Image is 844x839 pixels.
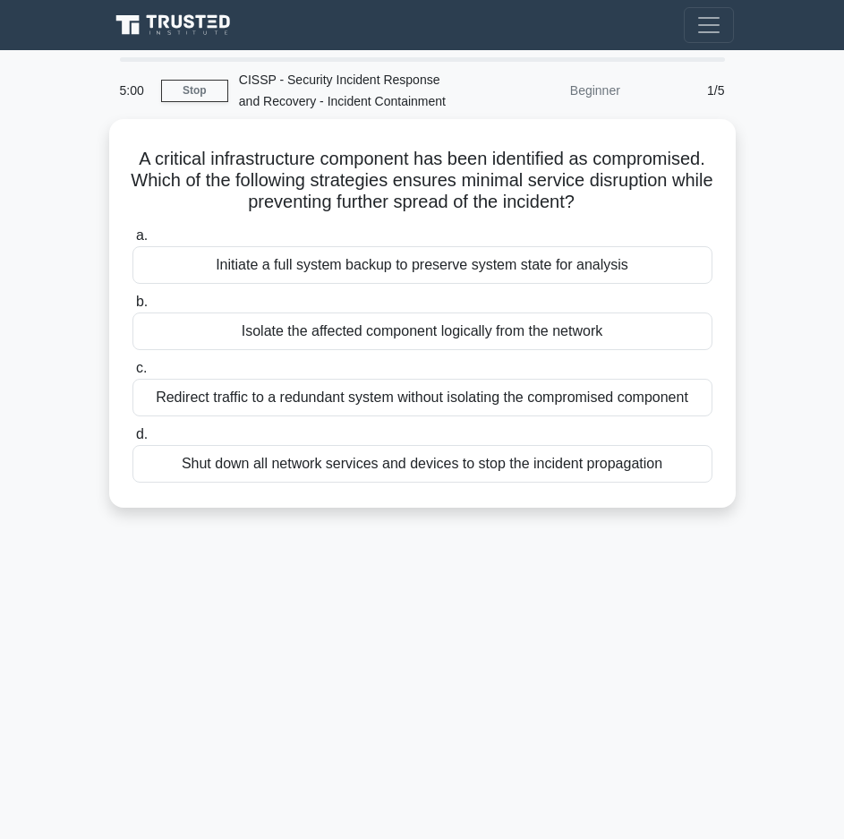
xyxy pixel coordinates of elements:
div: Shut down all network services and devices to stop the incident propagation [132,445,712,483]
button: Toggle navigation [684,7,734,43]
span: c. [136,360,147,375]
div: Beginner [474,73,631,108]
div: Initiate a full system backup to preserve system state for analysis [132,246,712,284]
div: CISSP - Security Incident Response and Recovery - Incident Containment [228,62,474,119]
div: 5:00 [109,73,161,108]
span: b. [136,294,148,309]
a: Stop [161,80,228,102]
div: Redirect traffic to a redundant system without isolating the compromised component [132,379,712,416]
div: 1/5 [631,73,736,108]
h5: A critical infrastructure component has been identified as compromised. Which of the following st... [131,148,714,214]
span: a. [136,227,148,243]
span: d. [136,426,148,441]
div: Isolate the affected component logically from the network [132,312,712,350]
